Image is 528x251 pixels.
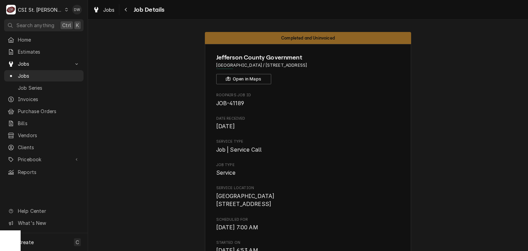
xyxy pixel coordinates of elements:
[205,32,411,44] div: Status
[216,122,400,131] span: Date Received
[4,58,84,69] a: Go to Jobs
[72,5,82,14] div: DW
[216,74,271,84] button: Open in Maps
[4,94,84,105] a: Invoices
[18,84,80,91] span: Job Series
[18,108,80,115] span: Purchase Orders
[72,5,82,14] div: Dyane Weber's Avatar
[216,240,400,245] span: Started On
[216,162,400,168] span: Job Type
[216,185,400,191] span: Service Location
[216,53,400,62] span: Name
[18,144,80,151] span: Clients
[62,22,71,29] span: Ctrl
[4,118,84,129] a: Bills
[4,82,84,94] a: Job Series
[18,60,70,67] span: Jobs
[216,100,244,107] span: JOB-41189
[216,139,400,144] span: Service Type
[216,146,400,154] span: Service Type
[4,166,84,178] a: Reports
[18,207,79,215] span: Help Center
[216,217,400,222] span: Scheduled For
[216,224,258,231] span: [DATE] 7:00 AM
[132,5,165,14] span: Job Details
[4,46,84,57] a: Estimates
[216,123,235,130] span: [DATE]
[18,36,80,43] span: Home
[216,62,400,68] span: Address
[216,99,400,108] span: Roopairs Job ID
[216,92,400,107] div: Roopairs Job ID
[216,92,400,98] span: Roopairs Job ID
[216,217,400,232] div: Scheduled For
[4,130,84,141] a: Vendors
[18,239,34,245] span: Create
[18,168,80,176] span: Reports
[216,162,400,177] div: Job Type
[216,169,400,177] span: Job Type
[76,239,79,246] span: C
[216,139,400,154] div: Service Type
[103,6,115,13] span: Jobs
[76,22,79,29] span: K
[216,185,400,208] div: Service Location
[4,34,84,45] a: Home
[4,19,84,31] button: Search anythingCtrlK
[121,4,132,15] button: Navigate back
[6,5,16,14] div: CSI St. Louis's Avatar
[16,22,54,29] span: Search anything
[6,5,16,14] div: C
[216,193,275,208] span: [GEOGRAPHIC_DATA] [STREET_ADDRESS]
[216,170,236,176] span: Service
[4,217,84,229] a: Go to What's New
[18,72,80,79] span: Jobs
[216,192,400,208] span: Service Location
[18,96,80,103] span: Invoices
[216,116,400,121] span: Date Received
[18,219,79,227] span: What's New
[216,116,400,131] div: Date Received
[18,6,63,13] div: CSI St. [PERSON_NAME]
[18,120,80,127] span: Bills
[4,106,84,117] a: Purchase Orders
[216,146,262,153] span: Job | Service Call
[216,223,400,232] span: Scheduled For
[4,154,84,165] a: Go to Pricebook
[90,4,118,15] a: Jobs
[4,142,84,153] a: Clients
[18,132,80,139] span: Vendors
[216,53,400,84] div: Client Information
[4,205,84,217] a: Go to Help Center
[4,70,84,81] a: Jobs
[281,36,335,40] span: Completed and Uninvoiced
[18,48,80,55] span: Estimates
[18,156,70,163] span: Pricebook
